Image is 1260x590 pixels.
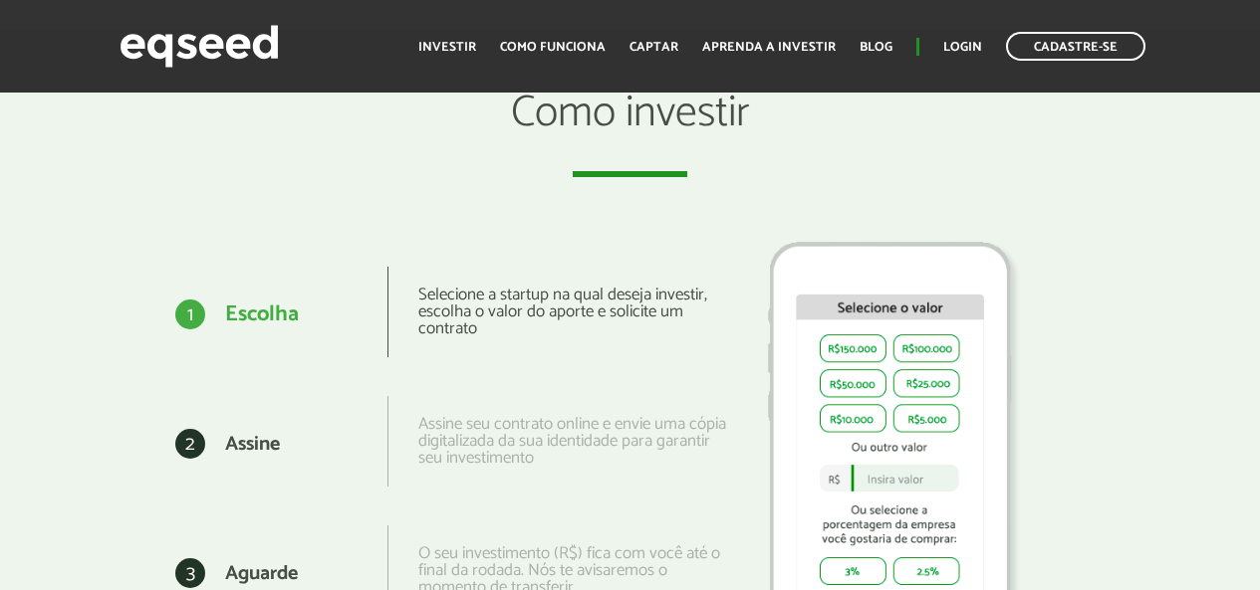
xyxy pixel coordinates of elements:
[630,41,678,54] a: Captar
[860,41,892,54] a: Blog
[175,299,205,329] div: 1
[387,267,727,357] div: Selecione a startup na qual deseja investir, escolha o valor do aporte e solicite um contrato
[500,41,606,54] a: Como funciona
[225,564,298,584] div: Aguarde
[257,90,1004,177] h2: Como investir
[387,396,727,487] div: Assine seu contrato online e envie uma cópia digitalizada da sua identidade para garantir seu inv...
[120,20,279,73] img: EqSeed
[225,303,299,325] div: Escolha
[418,41,476,54] a: Investir
[1006,32,1145,61] a: Cadastre-se
[175,429,205,459] div: 2
[175,558,205,588] div: 3
[225,435,280,455] div: Assine
[943,41,982,54] a: Login
[702,41,836,54] a: Aprenda a investir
